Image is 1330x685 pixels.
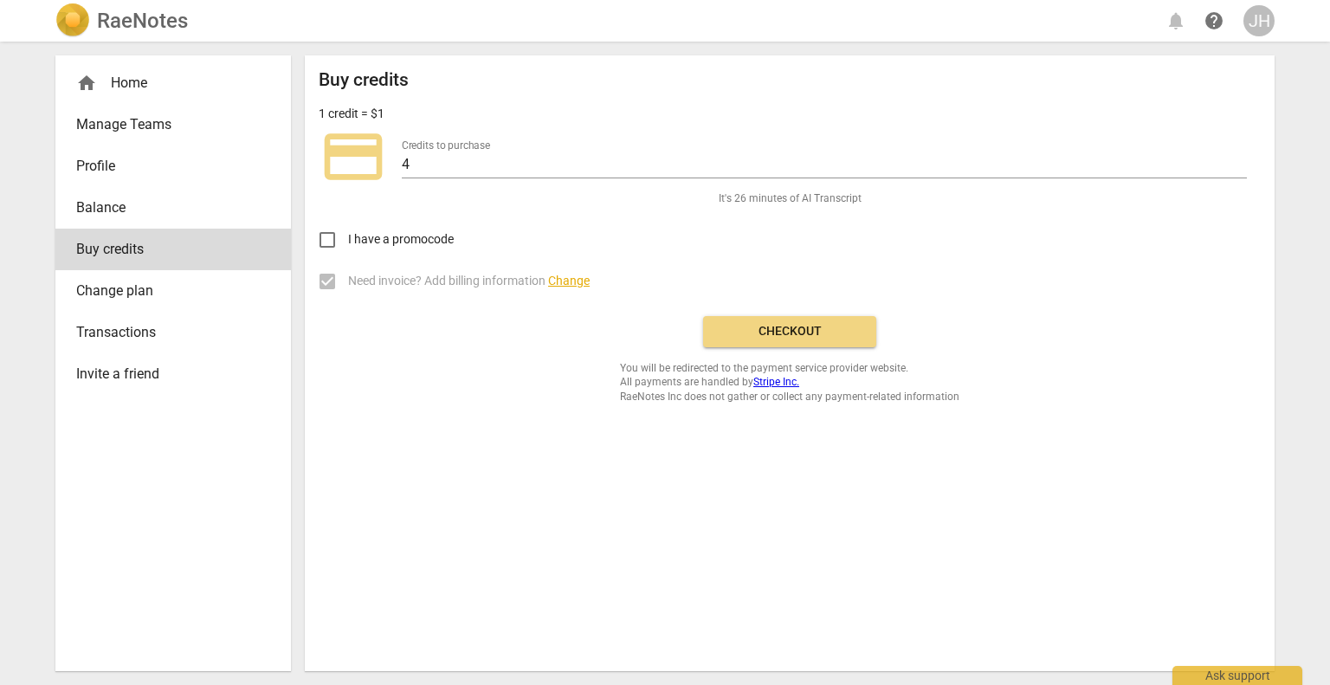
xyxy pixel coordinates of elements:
[76,322,256,343] span: Transactions
[55,353,291,395] a: Invite a friend
[55,270,291,312] a: Change plan
[55,3,90,38] img: Logo
[55,3,188,38] a: LogoRaeNotes
[1243,5,1275,36] button: JH
[76,197,256,218] span: Balance
[319,69,409,91] h2: Buy credits
[1198,5,1230,36] a: Help
[548,274,590,288] span: Change
[76,281,256,301] span: Change plan
[55,312,291,353] a: Transactions
[319,122,388,191] span: credit_card
[719,191,862,206] span: It's 26 minutes of AI Transcript
[76,73,97,94] span: home
[76,156,256,177] span: Profile
[348,230,454,249] span: I have a promocode
[717,323,862,340] span: Checkout
[76,114,256,135] span: Manage Teams
[753,376,799,388] a: Stripe Inc.
[348,272,590,290] span: Need invoice? Add billing information
[97,9,188,33] h2: RaeNotes
[703,316,876,347] button: Checkout
[55,187,291,229] a: Balance
[76,239,256,260] span: Buy credits
[55,104,291,145] a: Manage Teams
[55,62,291,104] div: Home
[620,361,959,404] span: You will be redirected to the payment service provider website. All payments are handled by RaeNo...
[319,105,384,123] p: 1 credit = $1
[1172,666,1302,685] div: Ask support
[55,145,291,187] a: Profile
[76,364,256,385] span: Invite a friend
[402,140,490,151] label: Credits to purchase
[1204,10,1224,31] span: help
[55,229,291,270] a: Buy credits
[76,73,256,94] div: Home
